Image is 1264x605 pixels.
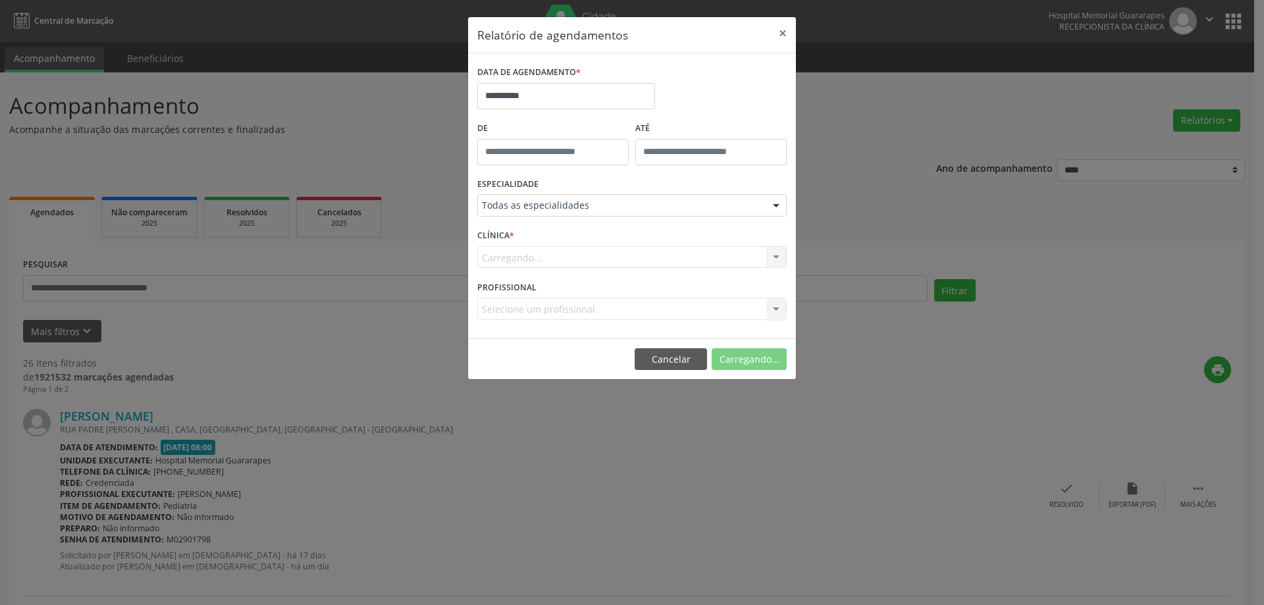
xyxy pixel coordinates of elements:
[477,118,629,139] label: De
[477,63,581,83] label: DATA DE AGENDAMENTO
[770,17,796,49] button: Close
[477,174,539,195] label: ESPECIALIDADE
[635,118,787,139] label: ATÉ
[482,199,760,212] span: Todas as especialidades
[477,26,628,43] h5: Relatório de agendamentos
